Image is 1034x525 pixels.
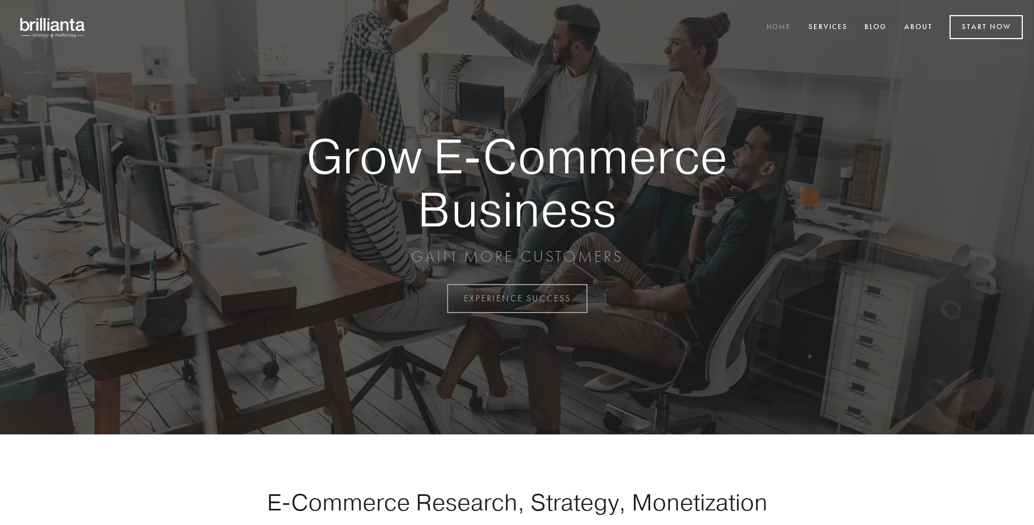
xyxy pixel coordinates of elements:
p: GAIN MORE CUSTOMERS [267,247,767,267]
a: Home [759,18,798,37]
a: EXPERIENCE SUCCESS [447,284,587,313]
a: Start Now [950,15,1023,39]
strong: Grow E-Commerce Business [267,130,767,235]
a: Blog [857,18,894,37]
a: About [897,18,940,37]
h1: E-Commerce Research, Strategy, Monetization [232,488,802,516]
img: brillianta - research, strategy, marketing [11,11,95,44]
a: Services [801,18,855,37]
